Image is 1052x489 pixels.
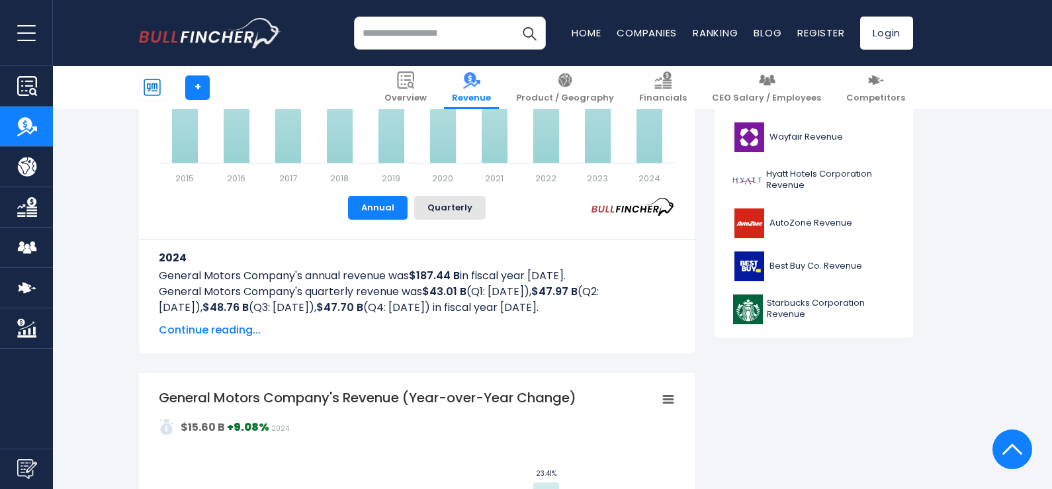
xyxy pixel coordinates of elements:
[838,66,913,109] a: Competitors
[159,322,675,338] span: Continue reading...
[704,66,829,109] a: CEO Salary / Employees
[536,468,556,478] text: 23.41%
[185,75,210,100] a: +
[159,268,675,284] p: General Motors Company's annual revenue was in fiscal year [DATE].
[382,172,400,185] text: 2019
[639,93,687,104] span: Financials
[846,93,905,104] span: Competitors
[409,268,460,283] b: $187.44 B
[732,208,766,238] img: AZO logo
[531,284,578,299] b: $47.97 B
[724,162,903,199] a: Hyatt Hotels Corporation Revenue
[384,93,427,104] span: Overview
[159,388,576,407] tspan: General Motors Company's Revenue (Year-over-Year Change)
[587,172,608,185] text: 2023
[693,26,738,40] a: Ranking
[712,93,821,104] span: CEO Salary / Employees
[227,420,269,435] strong: +9.08%
[508,66,622,109] a: Product / Geography
[732,251,766,281] img: BBY logo
[376,66,435,109] a: Overview
[516,93,614,104] span: Product / Geography
[452,93,491,104] span: Revenue
[159,249,675,266] h3: 2024
[631,66,695,109] a: Financials
[432,172,453,185] text: 2020
[617,26,677,40] a: Companies
[227,172,245,185] text: 2016
[732,165,762,195] img: H logo
[422,284,466,299] b: $43.01 B
[754,26,781,40] a: Blog
[414,196,486,220] button: Quarterly
[572,26,601,40] a: Home
[140,75,165,100] img: GM logo
[860,17,913,50] a: Login
[444,66,499,109] a: Revenue
[485,172,504,185] text: 2021
[732,294,763,324] img: SBUX logo
[535,172,556,185] text: 2022
[513,17,546,50] button: Search
[724,205,903,242] a: AutoZone Revenue
[159,419,175,435] img: addasd
[638,172,660,185] text: 2024
[139,18,281,48] img: bullfincher logo
[724,119,903,156] a: Wayfair Revenue
[271,423,289,433] span: 2024
[732,122,766,152] img: W logo
[181,420,225,435] strong: $15.60 B
[724,248,903,285] a: Best Buy Co. Revenue
[797,26,844,40] a: Register
[279,172,297,185] text: 2017
[139,18,281,48] a: Go to homepage
[202,300,249,315] b: $48.76 B
[348,196,408,220] button: Annual
[330,172,349,185] text: 2018
[159,284,675,316] p: General Motors Company's quarterly revenue was (Q1: [DATE]), (Q2: [DATE]), (Q3: [DATE]), (Q4: [DA...
[724,291,903,328] a: Starbucks Corporation Revenue
[316,300,363,315] b: $47.70 B
[175,172,194,185] text: 2015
